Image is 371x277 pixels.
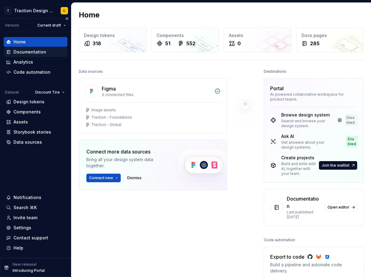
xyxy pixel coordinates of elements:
div: Search and browse your design system. [281,119,334,128]
button: Search ⌘K [4,203,67,212]
button: Current draft [35,21,69,30]
div: Ask AI [281,133,335,139]
div: Storybook stories [13,129,51,135]
div: Build and write with AI, together with your team. [281,161,318,176]
div: 552 [186,40,195,47]
a: Assets [4,117,67,127]
div: Notifications [13,194,41,201]
a: Assets0 [224,27,291,52]
span: Connect new [89,175,113,180]
div: Version [5,23,19,28]
a: Design tokens318 [79,27,146,52]
div: Settings [13,225,31,231]
div: Home [13,39,26,45]
div: Docs pages [301,32,359,39]
div: Code automation [264,236,295,244]
span: Discount Tire [35,90,60,95]
button: Connect new [86,174,121,182]
div: 51 [165,40,170,47]
div: Design tokens [13,99,44,105]
p: Introducing Portal [13,268,45,273]
div: Design tokens [84,32,141,39]
button: Contact support [4,233,67,243]
div: Assets [13,119,28,125]
div: Documentation [287,195,321,210]
a: Open editor [325,203,357,212]
button: Help [4,243,67,253]
div: Image assets [91,108,116,113]
div: Browse design system [281,112,334,118]
span: Open editor [327,205,350,210]
button: Collapse sidebar [62,14,71,23]
div: Invite team [13,215,37,221]
div: Enabled [346,136,358,147]
a: Docs pages285 [296,27,364,52]
div: 3 connected files [102,92,211,97]
p: New release! [13,262,37,267]
div: Analytics [13,59,33,65]
a: Code automation [4,67,67,77]
a: Storybook stories [4,127,67,137]
span: Join the waitlist [322,163,350,168]
h2: Home [79,10,100,20]
div: T [4,7,12,14]
span: Current draft [37,23,61,28]
div: 318 [93,40,101,47]
a: Invite team [4,213,67,223]
div: Data sources [13,139,42,145]
div: Data sources [79,67,103,76]
div: Components [157,32,214,39]
div: Get answers about your design systems. [281,140,335,150]
div: Bring all your design system data together. [86,157,166,169]
div: Disabled [345,115,357,126]
div: Connect more data sources [86,148,166,155]
div: Documentation [13,49,46,55]
div: Portal [270,85,284,92]
a: Analytics [4,57,67,67]
div: Traction - Global [91,122,121,127]
span: Dismiss [127,175,142,180]
div: Last published [DATE] [287,210,321,220]
div: Build a pipeline and automate code delivery. [270,262,357,274]
div: Create projects [281,155,318,161]
a: Home [4,37,67,47]
div: 0 [237,40,241,47]
button: Join the waitlist [319,161,357,170]
div: Dataset [5,90,19,95]
a: Components51552 [151,27,219,52]
div: Traction Design System [14,8,53,14]
div: Components [13,109,41,115]
button: Discount Tire [32,88,67,97]
a: Settings [4,223,67,233]
div: Search ⌘K [13,205,37,211]
div: Destinations [264,67,286,76]
div: Contact support [13,235,48,241]
a: Design tokens [4,97,67,107]
a: Figma3 connected filesImage assetsTraction - FoundationsTraction - Global [79,78,227,134]
div: Assets [229,32,286,39]
button: Dismiss [124,174,144,182]
div: Help [13,245,23,251]
div: Figma [102,85,116,92]
div: Traction - Foundations [91,115,132,120]
div: AI-powered collaborative workspace for product teams. [270,92,357,102]
div: C [63,8,66,13]
a: Documentation [4,47,67,57]
button: TTraction Design SystemC [1,4,70,17]
div: Code automation [13,69,51,75]
button: Notifications [4,193,67,202]
a: Data sources [4,137,67,147]
div: 285 [310,40,320,47]
div: Export to code [270,253,357,260]
a: Components [4,107,67,117]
